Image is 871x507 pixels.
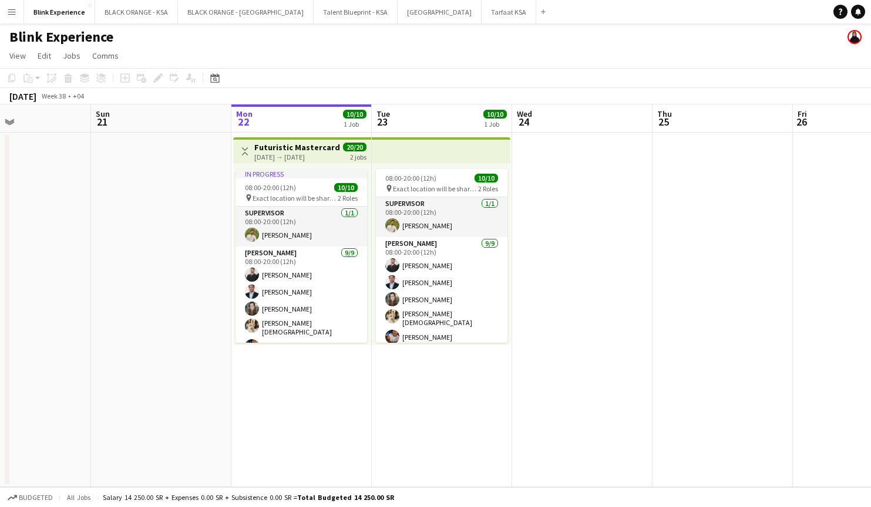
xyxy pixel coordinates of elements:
button: Talent Blueprint - KSA [314,1,398,23]
span: 08:00-20:00 (12h) [385,174,436,182]
div: Salary 14 250.00 SR + Expenses 0.00 SR + Subsistence 0.00 SR = [103,493,394,502]
span: View [9,50,26,61]
button: BLACK ORANGE - [GEOGRAPHIC_DATA] [178,1,314,23]
div: 1 Job [344,120,366,129]
div: [DATE] → [DATE] [254,153,342,161]
span: Week 38 [39,92,68,100]
div: +04 [73,92,84,100]
span: Total Budgeted 14 250.00 SR [297,493,394,502]
span: Mon [236,109,253,119]
span: 10/10 [475,174,498,182]
span: 22 [234,115,253,129]
button: BLACK ORANGE - KSA [95,1,178,23]
span: 10/10 [343,110,366,119]
a: Comms [88,48,123,63]
div: 2 jobs [350,151,366,161]
button: Tarfaat KSA [482,1,536,23]
app-card-role: Supervisor1/108:00-20:00 (12h)[PERSON_NAME] [236,207,367,246]
span: 26 [796,115,807,129]
span: 08:00-20:00 (12h) [245,183,296,192]
app-card-role: [PERSON_NAME]9/908:00-20:00 (12h)[PERSON_NAME][PERSON_NAME][PERSON_NAME][PERSON_NAME][DEMOGRAPHIC... [236,246,367,426]
app-user-avatar: Bashayr AlSubaie [848,30,862,44]
app-card-role: Supervisor1/108:00-20:00 (12h)[PERSON_NAME] [376,197,507,237]
span: 10/10 [334,183,358,192]
a: View [5,48,31,63]
span: 25 [655,115,672,129]
button: [GEOGRAPHIC_DATA] [398,1,482,23]
span: 10/10 [483,110,507,119]
span: Budgeted [19,494,53,502]
span: 24 [515,115,532,129]
span: Exact location will be shared later [393,184,478,193]
button: Blink Experience [24,1,95,23]
a: Edit [33,48,56,63]
app-card-role: [PERSON_NAME]9/908:00-20:00 (12h)[PERSON_NAME][PERSON_NAME][PERSON_NAME][PERSON_NAME][DEMOGRAPHIC... [376,237,507,417]
button: Budgeted [6,491,55,504]
h3: Futuristic Mastercard Event [254,142,342,153]
span: Sun [96,109,110,119]
span: All jobs [65,493,93,502]
span: 21 [94,115,110,129]
span: Fri [798,109,807,119]
span: Exact location will be shared later [253,194,338,202]
a: Jobs [58,48,85,63]
app-job-card: 08:00-20:00 (12h)10/10 Exact location will be shared later2 RolesSupervisor1/108:00-20:00 (12h)[P... [376,169,507,343]
span: Tue [376,109,390,119]
span: Thu [657,109,672,119]
h1: Blink Experience [9,28,113,46]
span: 23 [375,115,390,129]
span: 20/20 [343,143,366,151]
div: [DATE] [9,90,36,102]
span: Wed [517,109,532,119]
app-job-card: In progress08:00-20:00 (12h)10/10 Exact location will be shared later2 RolesSupervisor1/108:00-20... [236,169,367,343]
div: 1 Job [484,120,506,129]
span: Edit [38,50,51,61]
span: Comms [92,50,119,61]
div: In progress [236,169,367,178]
span: 2 Roles [478,184,498,193]
span: Jobs [63,50,80,61]
span: 2 Roles [338,194,358,202]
